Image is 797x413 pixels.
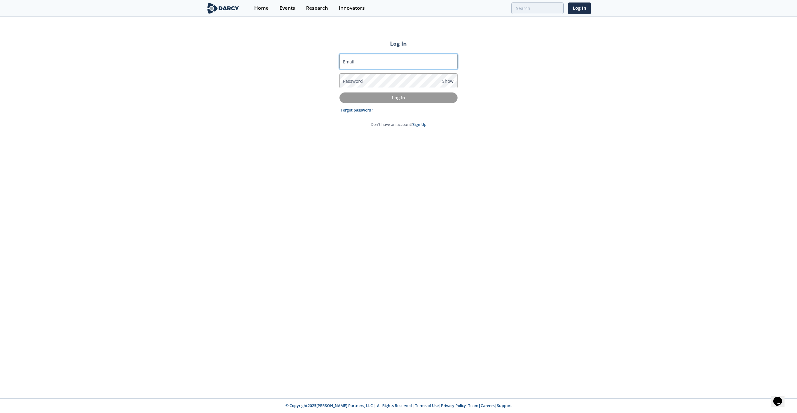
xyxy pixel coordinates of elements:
[306,6,328,11] div: Research
[511,2,564,14] input: Advanced Search
[280,6,295,11] div: Events
[441,403,466,408] a: Privacy Policy
[497,403,512,408] a: Support
[413,122,427,127] a: Sign Up
[339,39,458,47] h2: Log In
[339,6,365,11] div: Innovators
[339,92,458,103] button: Log In
[343,78,363,84] label: Password
[481,403,495,408] a: Careers
[343,58,354,65] label: Email
[468,403,478,408] a: Team
[344,94,453,101] p: Log In
[568,2,591,14] a: Log In
[442,78,453,84] span: Show
[254,6,269,11] div: Home
[206,3,240,14] img: logo-wide.svg
[415,403,439,408] a: Terms of Use
[771,388,791,407] iframe: chat widget
[341,107,373,113] a: Forgot password?
[167,403,630,409] p: © Copyright 2025 [PERSON_NAME] Partners, LLC | All Rights Reserved | | | | |
[371,122,427,127] p: Don't have an account?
